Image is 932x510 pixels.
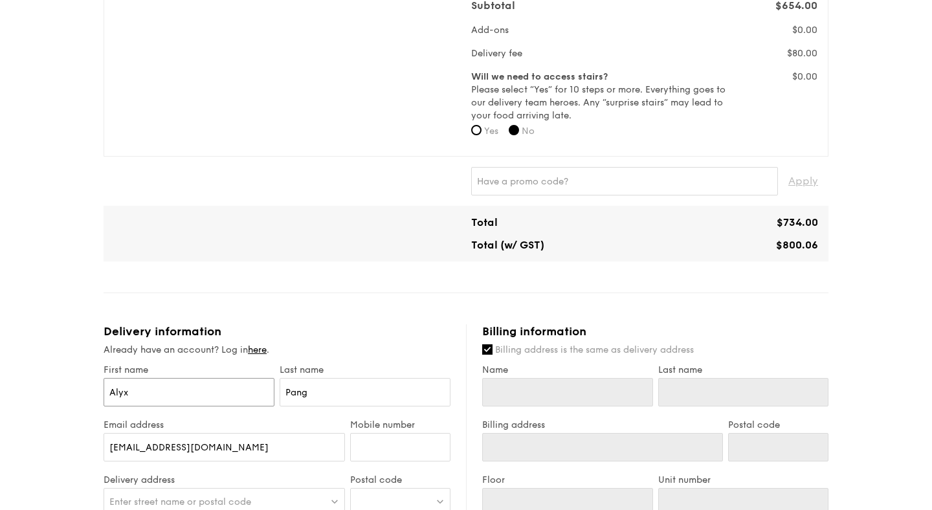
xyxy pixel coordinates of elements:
img: icon-dropdown.fa26e9f9.svg [330,496,339,506]
span: Total [471,216,498,228]
span: $80.00 [787,48,817,59]
label: Last name [280,364,450,375]
span: $0.00 [792,25,817,36]
label: Billing address [482,419,723,430]
span: Total (w/ GST) [471,239,544,251]
label: Postal code [350,474,450,485]
label: Floor [482,474,653,485]
label: Name [482,364,653,375]
label: Mobile number [350,419,450,430]
span: Enter street name or postal code [109,496,251,507]
span: Delivery information [104,324,221,338]
a: here [248,344,267,355]
span: No [522,126,535,137]
div: Already have an account? Log in . [104,344,450,357]
span: Delivery fee [471,48,522,59]
label: Last name [658,364,829,375]
span: Add-ons [471,25,509,36]
label: Delivery address [104,474,345,485]
label: Email address [104,419,345,430]
label: Please select “Yes” for 10 steps or more. Everything goes to our delivery team heroes. Any “surpr... [471,71,728,122]
input: Yes [471,125,482,135]
span: Apply [788,167,818,195]
span: Billing address is the same as delivery address [495,344,694,355]
img: icon-dropdown.fa26e9f9.svg [436,496,445,506]
b: Will we need to access stairs? [471,71,608,82]
span: $0.00 [792,71,817,82]
span: $734.00 [777,216,818,228]
label: Postal code [728,419,828,430]
span: Yes [484,126,498,137]
input: No [509,125,519,135]
label: Unit number [658,474,829,485]
input: Billing address is the same as delivery address [482,344,493,355]
span: Billing information [482,324,586,338]
input: Have a promo code? [471,167,778,195]
span: $800.06 [776,239,818,251]
label: First name [104,364,274,375]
